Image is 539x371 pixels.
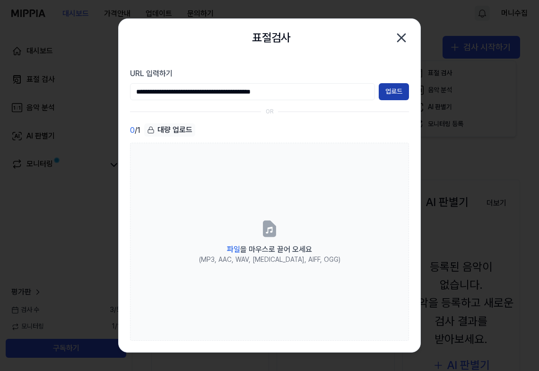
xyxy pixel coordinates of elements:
[252,29,291,47] h2: 표절검사
[130,68,409,79] label: URL 입력하기
[199,255,340,265] div: (MP3, AAC, WAV, [MEDICAL_DATA], AIFF, OGG)
[227,245,312,254] span: 을 마우스로 끌어 오세요
[144,123,195,137] button: 대량 업로드
[130,125,135,136] span: 0
[379,83,409,100] button: 업로드
[266,108,274,116] div: OR
[130,123,140,137] div: / 1
[227,245,240,254] span: 파일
